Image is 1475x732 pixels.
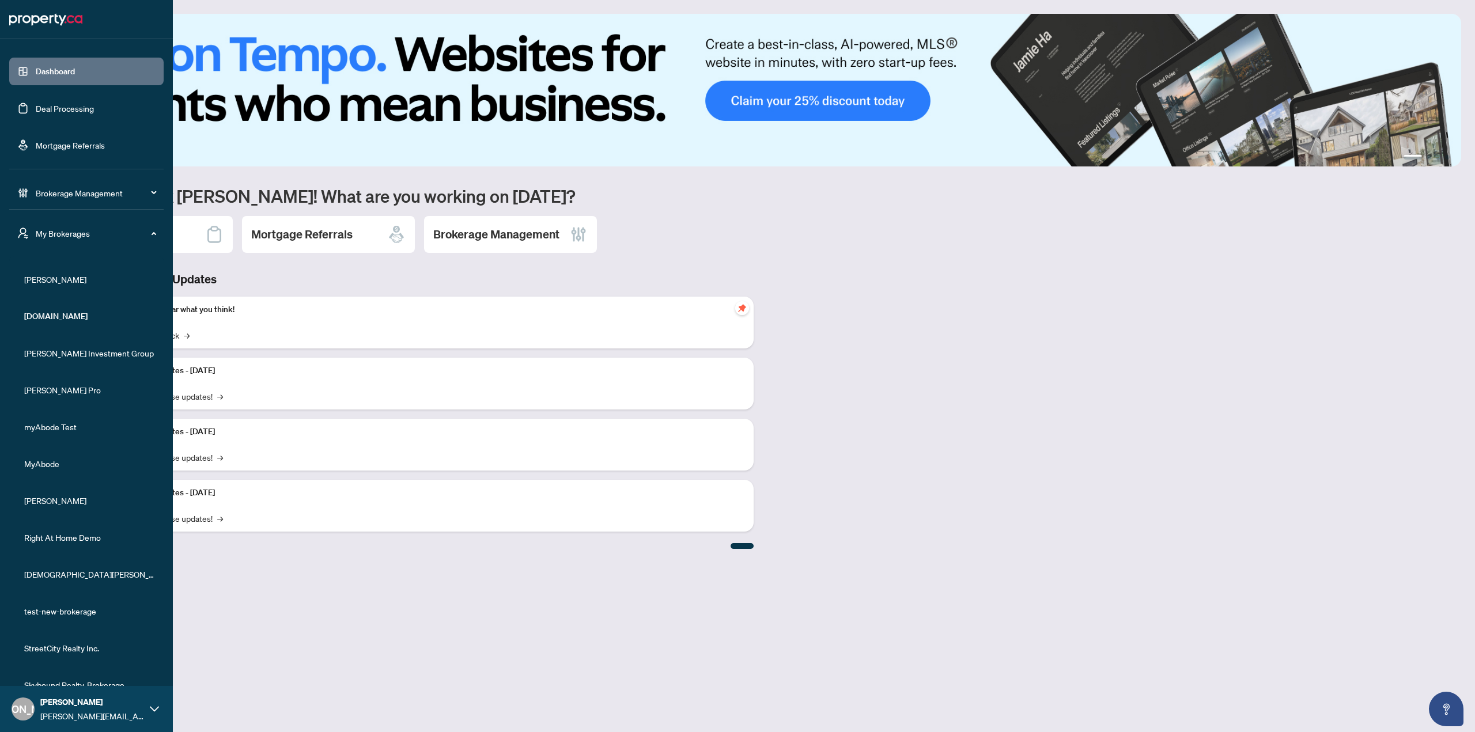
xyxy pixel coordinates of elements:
[217,390,223,403] span: →
[24,310,156,323] span: [DOMAIN_NAME]
[735,301,749,315] span: pushpin
[36,66,75,77] a: Dashboard
[9,10,82,29] img: logo
[24,384,156,396] span: [PERSON_NAME] Pro
[184,329,190,342] span: →
[24,568,156,581] span: [DEMOGRAPHIC_DATA][PERSON_NAME] Realty
[60,271,754,287] h3: Brokerage & Industry Updates
[1445,155,1450,160] button: 4
[217,451,223,464] span: →
[1427,155,1431,160] button: 2
[40,696,144,708] span: [PERSON_NAME]
[60,185,1461,207] h1: Welcome back [PERSON_NAME]! What are you working on [DATE]?
[1429,692,1463,726] button: Open asap
[24,678,156,691] span: Skybound Realty, Brokerage
[121,365,744,377] p: Platform Updates - [DATE]
[60,14,1461,166] img: Slide 0
[40,710,144,722] span: [PERSON_NAME][EMAIL_ADDRESS][DOMAIN_NAME]
[121,426,744,438] p: Platform Updates - [DATE]
[1404,155,1422,160] button: 1
[24,531,156,544] span: Right At Home Demo
[251,226,353,242] h2: Mortgage Referrals
[217,512,223,525] span: →
[17,227,29,239] span: user-switch
[36,187,156,199] span: Brokerage Management
[24,420,156,433] span: myAbode Test
[36,227,156,240] span: My Brokerages
[121,304,744,316] p: We want to hear what you think!
[24,273,156,286] span: [PERSON_NAME]
[433,226,559,242] h2: Brokerage Management
[24,347,156,359] span: [PERSON_NAME] Investment Group
[121,487,744,499] p: Platform Updates - [DATE]
[24,457,156,470] span: MyAbode
[24,605,156,617] span: test-new-brokerage
[24,642,156,654] span: StreetCity Realty Inc.
[1436,155,1440,160] button: 3
[36,103,94,113] a: Deal Processing
[36,140,105,150] a: Mortgage Referrals
[24,494,156,507] span: [PERSON_NAME]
